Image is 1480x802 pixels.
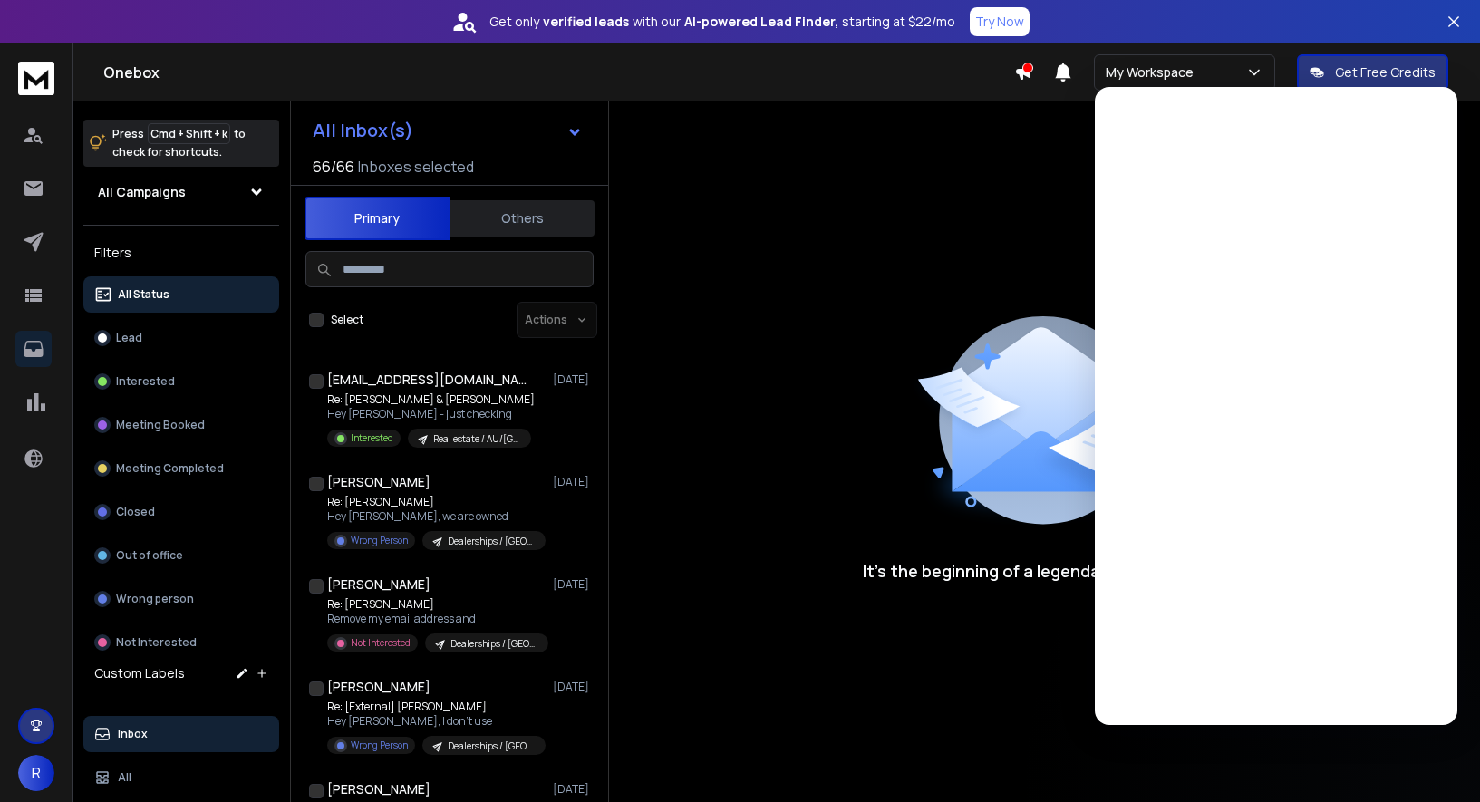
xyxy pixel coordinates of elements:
p: My Workspace [1106,63,1201,82]
p: Wrong Person [351,739,408,752]
strong: verified leads [543,13,629,31]
p: [DATE] [553,475,594,489]
p: Real estate / AU/[GEOGRAPHIC_DATA] [433,432,520,446]
p: Re: [PERSON_NAME] [327,495,545,509]
img: logo [18,62,54,95]
p: Re: [PERSON_NAME] [327,597,545,612]
p: Try Now [975,13,1024,31]
button: Closed [83,494,279,530]
p: Hey [PERSON_NAME], I don't use [327,714,545,729]
p: Not Interested [116,635,197,650]
p: All [118,770,131,785]
p: It’s the beginning of a legendary conversation [863,558,1227,584]
h1: [PERSON_NAME] [327,678,430,696]
p: Closed [116,505,155,519]
button: Meeting Booked [83,407,279,443]
button: R [18,755,54,791]
button: All Campaigns [83,174,279,210]
p: Not Interested [351,636,411,650]
p: Hey [PERSON_NAME] - just checking [327,407,535,421]
p: Dealerships / [GEOGRAPHIC_DATA] [448,739,535,753]
label: Select [331,313,363,327]
p: [DATE] [553,680,594,694]
button: Interested [83,363,279,400]
p: Dealerships / [GEOGRAPHIC_DATA] [448,535,535,548]
p: [DATE] [553,782,594,797]
p: Wrong Person [351,534,408,547]
h1: Onebox [103,62,1014,83]
button: Others [450,198,595,238]
button: Try Now [970,7,1030,36]
button: Meeting Completed [83,450,279,487]
button: All Inbox(s) [298,112,597,149]
p: Dealerships / [GEOGRAPHIC_DATA] [450,637,537,651]
p: Get Free Credits [1335,63,1436,82]
button: Primary [305,197,450,240]
button: Out of office [83,537,279,574]
p: Meeting Completed [116,461,224,476]
button: Lead [83,320,279,356]
h1: All Inbox(s) [313,121,413,140]
p: Hey [PERSON_NAME], we are owned [327,509,545,524]
h1: All Campaigns [98,183,186,201]
h3: Inboxes selected [358,156,474,178]
p: Get only with our starting at $22/mo [489,13,955,31]
p: [DATE] [553,372,594,387]
p: Out of office [116,548,183,563]
p: [DATE] [553,577,594,592]
p: Lead [116,331,142,345]
p: Remove my email address and [327,612,545,626]
h1: [PERSON_NAME] [327,473,430,491]
button: All [83,759,279,796]
button: Not Interested [83,624,279,661]
p: Interested [116,374,175,389]
button: Wrong person [83,581,279,617]
p: Interested [351,431,393,445]
p: Re: [External] [PERSON_NAME] [327,700,545,714]
h1: [PERSON_NAME] [327,780,430,798]
h1: [EMAIL_ADDRESS][DOMAIN_NAME] [327,371,527,389]
span: Cmd + Shift + k [148,123,230,144]
button: Get Free Credits [1297,54,1448,91]
p: Inbox [118,727,148,741]
iframe: Intercom live chat [1414,739,1457,783]
button: Inbox [83,716,279,752]
h3: Filters [83,240,279,266]
h1: [PERSON_NAME] [327,575,430,594]
p: Press to check for shortcuts. [112,125,246,161]
strong: AI-powered Lead Finder, [684,13,838,31]
p: Meeting Booked [116,418,205,432]
button: All Status [83,276,279,313]
p: Re: [PERSON_NAME] & [PERSON_NAME] [327,392,535,407]
h3: Custom Labels [94,664,185,682]
p: All Status [118,287,169,302]
p: Wrong person [116,592,194,606]
span: 66 / 66 [313,156,354,178]
iframe: Intercom live chat [1095,87,1457,725]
